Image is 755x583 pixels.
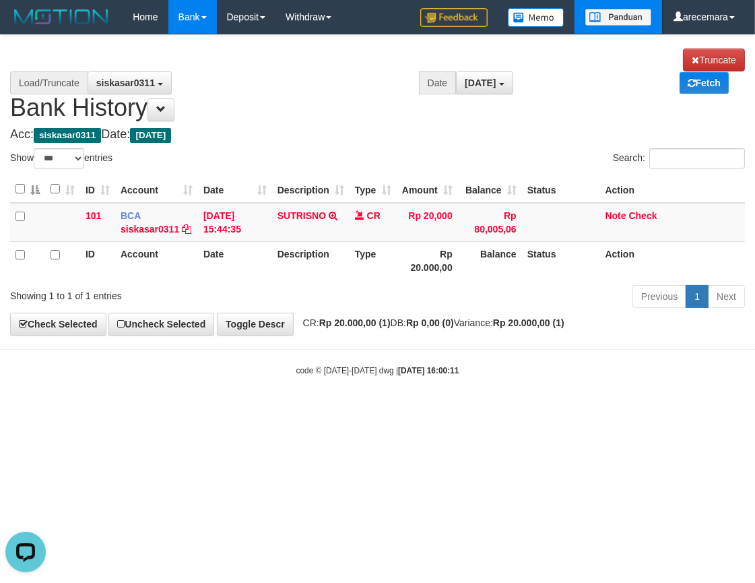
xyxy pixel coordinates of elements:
[115,176,198,203] th: Account: activate to sort column ascending
[34,148,84,168] select: Showentries
[493,317,564,328] strong: Rp 20.000,00 (1)
[45,176,80,203] th: : activate to sort column ascending
[420,8,488,27] img: Feedback.jpg
[350,241,397,280] th: Type
[296,366,459,375] small: code © [DATE]-[DATE] dwg |
[10,176,45,203] th: : activate to sort column descending
[34,128,101,143] span: siskasar0311
[397,241,458,280] th: Rp 20.000,00
[88,71,172,94] button: siskasar0311
[406,317,454,328] strong: Rp 0,00 (0)
[10,284,304,303] div: Showing 1 to 1 of 1 entries
[686,285,709,308] a: 1
[198,176,272,203] th: Date: activate to sort column ascending
[121,210,141,221] span: BCA
[277,210,326,221] a: SUTRISNO
[613,148,745,168] label: Search:
[458,241,522,280] th: Balance
[10,7,112,27] img: MOTION_logo.png
[217,313,294,336] a: Toggle Descr
[708,285,745,308] a: Next
[683,49,745,71] a: Truncate
[600,241,745,280] th: Action
[629,210,657,221] a: Check
[350,176,397,203] th: Type: activate to sort column ascending
[600,176,745,203] th: Action
[367,210,381,221] span: CR
[272,176,350,203] th: Description: activate to sort column ascending
[508,8,564,27] img: Button%20Memo.svg
[397,176,458,203] th: Amount: activate to sort column ascending
[10,71,88,94] div: Load/Truncate
[182,224,191,235] a: Copy siskasar0311 to clipboard
[86,210,101,221] span: 101
[522,241,600,280] th: Status
[130,128,171,143] span: [DATE]
[10,313,106,336] a: Check Selected
[80,176,115,203] th: ID: activate to sort column ascending
[296,317,564,328] span: CR: DB: Variance:
[96,78,155,88] span: siskasar0311
[10,128,745,142] h4: Acc: Date:
[10,148,112,168] label: Show entries
[632,285,686,308] a: Previous
[605,210,626,221] a: Note
[419,71,457,94] div: Date
[5,5,46,46] button: Open LiveChat chat widget
[398,366,459,375] strong: [DATE] 16:00:11
[272,241,350,280] th: Description
[198,241,272,280] th: Date
[10,49,745,121] h1: Bank History
[319,317,391,328] strong: Rp 20.000,00 (1)
[465,78,496,88] span: [DATE]
[458,176,522,203] th: Balance: activate to sort column ascending
[121,224,179,235] a: siskasar0311
[80,241,115,280] th: ID
[397,203,458,242] td: Rp 20,000
[456,71,513,94] button: [DATE]
[585,8,652,26] img: panduan.png
[649,148,745,168] input: Search:
[115,241,198,280] th: Account
[198,203,272,242] td: [DATE] 15:44:35
[522,176,600,203] th: Status
[680,72,729,94] a: Fetch
[458,203,522,242] td: Rp 80,005,06
[108,313,214,336] a: Uncheck Selected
